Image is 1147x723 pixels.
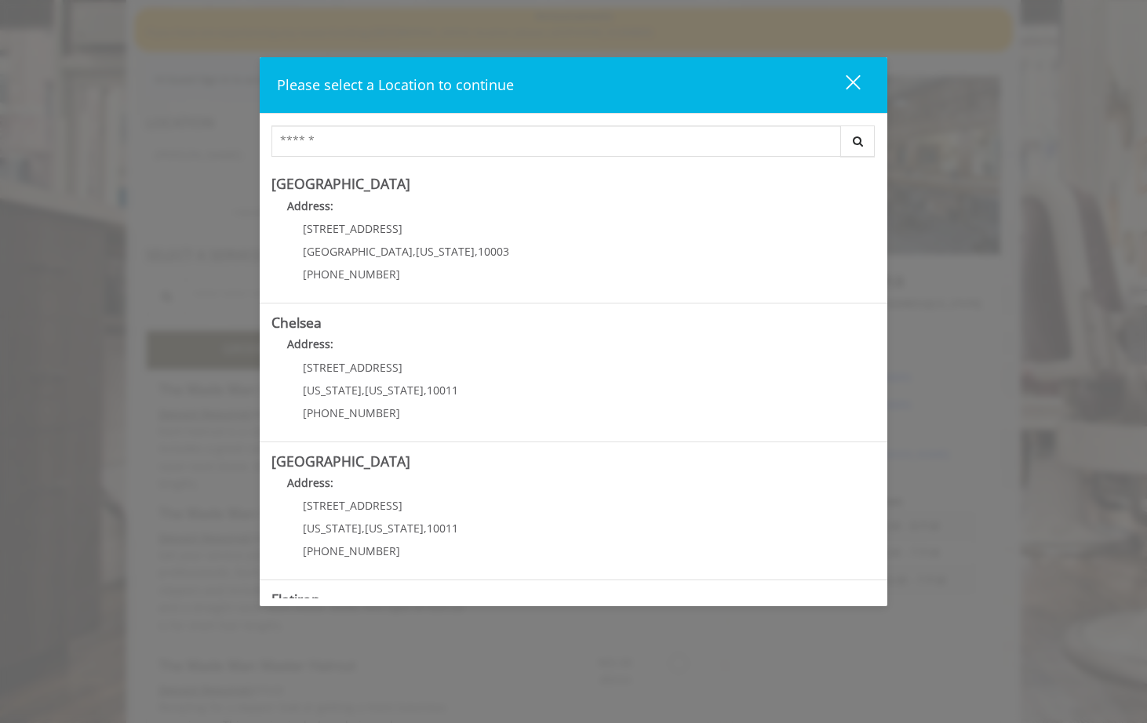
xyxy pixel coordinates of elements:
div: close dialog [828,74,859,97]
span: , [475,244,478,259]
span: 10011 [427,383,458,398]
span: , [424,383,427,398]
span: [GEOGRAPHIC_DATA] [303,244,413,259]
button: close dialog [817,69,870,101]
span: [US_STATE] [303,383,362,398]
b: Address: [287,336,333,351]
span: , [413,244,416,259]
span: 10011 [427,521,458,536]
gu-sc-dial: Click to Connect 6468500041 [303,543,400,558]
span: , [362,521,365,536]
span: [US_STATE] [303,521,362,536]
i: Search button [849,136,867,147]
span: [STREET_ADDRESS] [303,360,402,375]
input: Search Center [271,125,841,157]
b: Address: [287,198,333,213]
b: Flatiron [271,590,320,609]
span: [US_STATE] [365,521,424,536]
span: [STREET_ADDRESS] [303,498,402,513]
span: , [424,521,427,536]
gu-sc-dial: Click to Connect 2125981840 [303,267,400,282]
div: Center Select [271,125,876,165]
span: Please select a Location to continue [277,75,514,94]
span: , [362,383,365,398]
span: [US_STATE] [365,383,424,398]
span: [STREET_ADDRESS] [303,221,402,236]
b: Address: [287,475,333,490]
b: Chelsea [271,313,322,332]
span: 10003 [478,244,509,259]
b: [GEOGRAPHIC_DATA] [271,452,410,470]
b: [GEOGRAPHIC_DATA] [271,174,410,193]
span: [US_STATE] [416,244,475,259]
gu-sc-dial: Click to Connect 9176393902 [303,405,400,420]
